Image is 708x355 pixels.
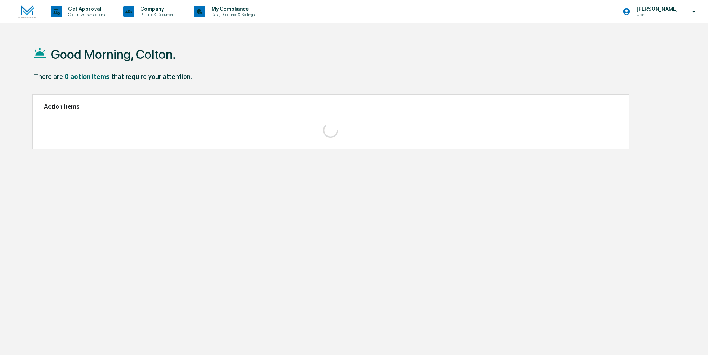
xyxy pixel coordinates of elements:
[205,6,258,12] p: My Compliance
[111,73,192,80] div: that require your attention.
[18,5,36,18] img: logo
[62,12,108,17] p: Content & Transactions
[62,6,108,12] p: Get Approval
[64,73,110,80] div: 0 action items
[34,73,63,80] div: There are
[51,47,176,62] h1: Good Morning, Colton.
[134,12,179,17] p: Policies & Documents
[631,12,682,17] p: Users
[44,103,618,110] h2: Action Items
[134,6,179,12] p: Company
[205,12,258,17] p: Data, Deadlines & Settings
[631,6,682,12] p: [PERSON_NAME]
